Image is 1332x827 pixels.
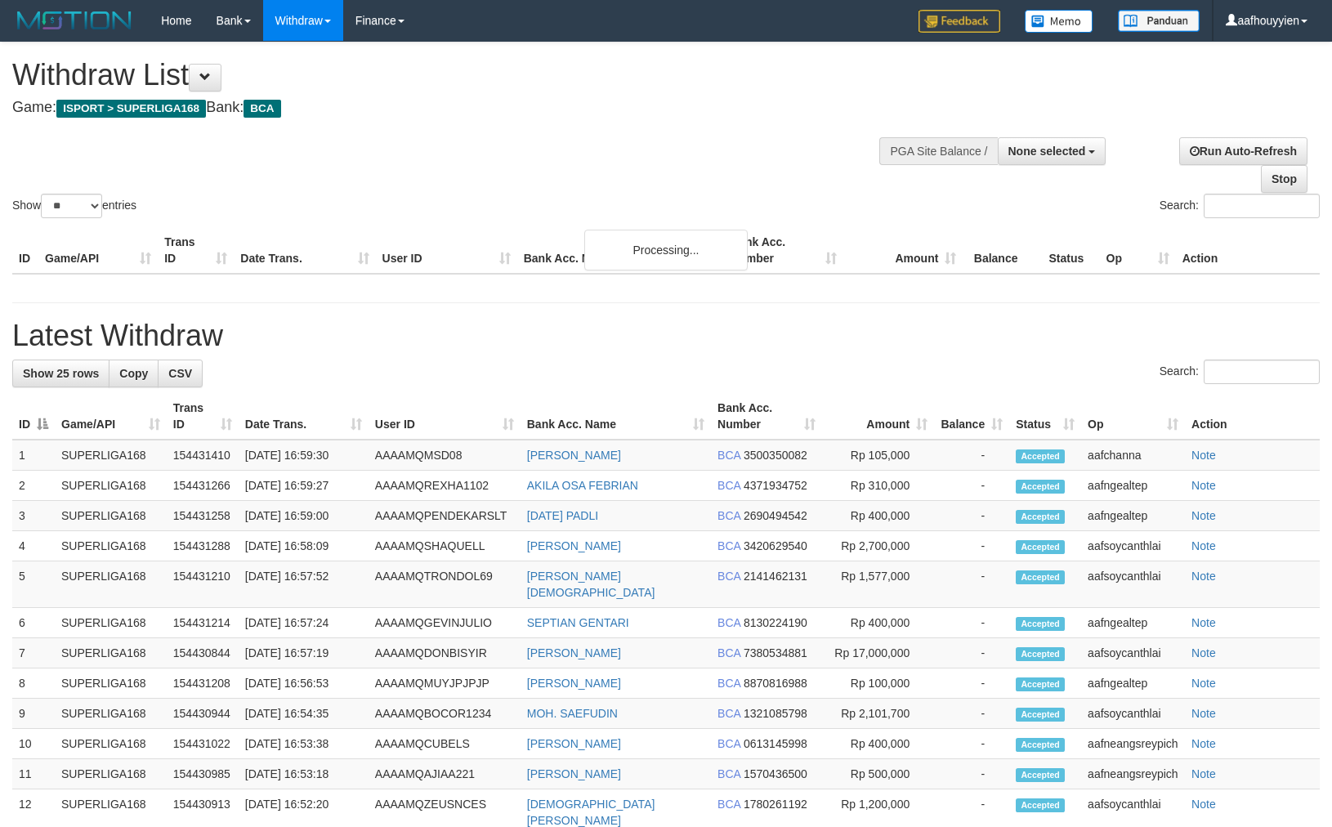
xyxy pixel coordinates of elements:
[55,531,167,561] td: SUPERLIGA168
[167,471,239,501] td: 154431266
[527,707,618,720] a: MOH. SAEFUDIN
[822,668,935,699] td: Rp 100,000
[584,230,748,270] div: Processing...
[1016,708,1065,722] span: Accepted
[822,440,935,471] td: Rp 105,000
[12,531,55,561] td: 4
[1016,540,1065,554] span: Accepted
[12,393,55,440] th: ID: activate to sort column descending
[934,638,1009,668] td: -
[744,479,807,492] span: Copy 4371934752 to clipboard
[1081,531,1185,561] td: aafsoycanthlai
[1191,616,1216,629] a: Note
[55,699,167,729] td: SUPERLIGA168
[55,561,167,608] td: SUPERLIGA168
[55,759,167,789] td: SUPERLIGA168
[1008,145,1086,158] span: None selected
[724,227,843,274] th: Bank Acc. Number
[369,759,521,789] td: AAAAMQAJIAA221
[717,570,740,583] span: BCA
[1160,194,1320,218] label: Search:
[1204,360,1320,384] input: Search:
[934,531,1009,561] td: -
[1081,501,1185,531] td: aafngealtep
[1118,10,1200,32] img: panduan.png
[1081,729,1185,759] td: aafneangsreypich
[55,668,167,699] td: SUPERLIGA168
[1081,759,1185,789] td: aafneangsreypich
[12,608,55,638] td: 6
[527,509,598,522] a: [DATE] PADLI
[963,227,1042,274] th: Balance
[822,729,935,759] td: Rp 400,000
[1016,617,1065,631] span: Accepted
[239,501,369,531] td: [DATE] 16:59:00
[1191,570,1216,583] a: Note
[1016,738,1065,752] span: Accepted
[1179,137,1307,165] a: Run Auto-Refresh
[822,561,935,608] td: Rp 1,577,000
[1185,393,1320,440] th: Action
[12,440,55,471] td: 1
[934,699,1009,729] td: -
[12,501,55,531] td: 3
[369,440,521,471] td: AAAAMQMSD08
[55,440,167,471] td: SUPERLIGA168
[1081,440,1185,471] td: aafchanna
[1016,510,1065,524] span: Accepted
[717,767,740,780] span: BCA
[1016,768,1065,782] span: Accepted
[239,729,369,759] td: [DATE] 16:53:38
[55,729,167,759] td: SUPERLIGA168
[167,668,239,699] td: 154431208
[527,798,655,827] a: [DEMOGRAPHIC_DATA][PERSON_NAME]
[822,501,935,531] td: Rp 400,000
[1016,449,1065,463] span: Accepted
[1191,677,1216,690] a: Note
[167,729,239,759] td: 154431022
[1081,393,1185,440] th: Op: activate to sort column ascending
[167,699,239,729] td: 154430944
[1160,360,1320,384] label: Search:
[934,608,1009,638] td: -
[38,227,158,274] th: Game/API
[527,479,638,492] a: AKILA OSA FEBRIAN
[744,539,807,552] span: Copy 3420629540 to clipboard
[934,759,1009,789] td: -
[12,320,1320,352] h1: Latest Withdraw
[369,729,521,759] td: AAAAMQCUBELS
[717,509,740,522] span: BCA
[369,668,521,699] td: AAAAMQMUYJPJPJP
[239,608,369,638] td: [DATE] 16:57:24
[55,638,167,668] td: SUPERLIGA168
[527,570,655,599] a: [PERSON_NAME][DEMOGRAPHIC_DATA]
[1042,227,1099,274] th: Status
[1016,570,1065,584] span: Accepted
[12,729,55,759] td: 10
[744,707,807,720] span: Copy 1321085798 to clipboard
[521,393,711,440] th: Bank Acc. Name: activate to sort column ascending
[1016,798,1065,812] span: Accepted
[822,531,935,561] td: Rp 2,700,000
[168,367,192,380] span: CSV
[167,561,239,608] td: 154431210
[239,668,369,699] td: [DATE] 16:56:53
[711,393,822,440] th: Bank Acc. Number: activate to sort column ascending
[717,479,740,492] span: BCA
[822,393,935,440] th: Amount: activate to sort column ascending
[744,509,807,522] span: Copy 2690494542 to clipboard
[369,501,521,531] td: AAAAMQPENDEKARSLT
[717,539,740,552] span: BCA
[717,798,740,811] span: BCA
[744,767,807,780] span: Copy 1570436500 to clipboard
[1191,767,1216,780] a: Note
[12,759,55,789] td: 11
[369,531,521,561] td: AAAAMQSHAQUELL
[23,367,99,380] span: Show 25 rows
[239,561,369,608] td: [DATE] 16:57:52
[55,471,167,501] td: SUPERLIGA168
[167,440,239,471] td: 154431410
[234,227,375,274] th: Date Trans.
[239,638,369,668] td: [DATE] 16:57:19
[717,616,740,629] span: BCA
